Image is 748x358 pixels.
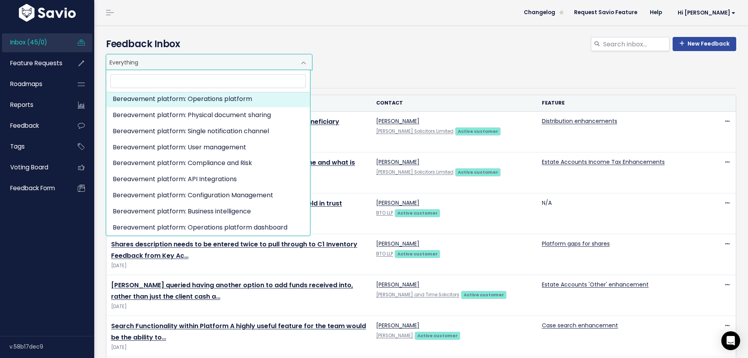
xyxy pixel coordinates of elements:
span: Feedback form [10,184,55,192]
a: Active customer [461,290,507,298]
img: logo-white.9d6f32f41409.svg [17,4,78,22]
a: Feedback form [2,179,65,197]
li: Bereavement platform: Business intelligence [106,204,310,220]
a: Distribution enhancements [542,117,617,125]
strong: Active customer [397,251,438,257]
strong: Active customer [397,210,438,216]
a: Roadmaps [2,75,65,93]
a: [PERSON_NAME] Solicitors Limited [376,169,454,175]
a: Active customer [455,127,501,135]
span: Reports [10,101,33,109]
div: v.58b17dec9 [9,336,94,357]
span: Changelog [524,10,555,15]
th: Feature [537,95,703,111]
strong: Active customer [417,332,458,339]
a: BTO LLP [376,251,393,257]
div: Open Intercom Messenger [721,331,740,350]
span: Everything [106,55,296,70]
h4: Feedback Inbox [106,37,736,51]
li: Bereavement platform: Configuration Management [106,187,310,204]
strong: Active customer [458,128,498,134]
span: Tags [10,142,25,151]
li: Bereavement platform: Single notification channel [106,123,310,140]
span: Inbox (45/0) [10,38,47,46]
span: [DATE] [111,303,367,311]
span: Everything [106,54,312,70]
li: Bereavement platform: User management [106,140,310,156]
a: [PERSON_NAME] [376,332,413,339]
a: Feature Requests [2,54,65,72]
a: [PERSON_NAME] queried having another option to add funds received into, rather than just the clie... [111,281,353,301]
a: Feedback [2,117,65,135]
a: Help [644,7,668,18]
a: Inbox (45/0) [2,33,65,51]
a: Search Functionality within Platform A highly useful feature for the team would be the ability to… [111,321,366,342]
ul: Filter feature requests [106,70,736,88]
span: Feature Requests [10,59,62,67]
span: [DATE] [111,343,367,352]
a: Voting Board [2,158,65,176]
a: Request Savio Feature [568,7,644,18]
span: Voting Board [10,163,48,171]
span: Roadmaps [10,80,42,88]
li: Bereavement platform: Physical document sharing [106,107,310,123]
span: Hi [PERSON_NAME] [678,10,735,16]
li: Bereavement platform: Operations platform [106,91,310,107]
a: Hi [PERSON_NAME] [668,7,742,19]
a: BTO LLP [376,210,393,216]
a: [PERSON_NAME] [376,240,419,248]
a: Shares description needs to be entered twice to pull through to C1 Inventory Feedback from Key Ac… [111,240,357,260]
a: Estate Accounts Income Tax Enhancements [542,158,665,166]
li: Bereavement platform: API Integrations [106,171,310,187]
a: Active customer [415,331,460,339]
a: Reports [2,96,65,114]
li: Bereavement platform: Operations platform dashboard [106,220,310,236]
span: Feedback [10,121,39,130]
a: [PERSON_NAME] [376,321,419,329]
a: New Feedback [673,37,736,51]
a: [PERSON_NAME] [376,158,419,166]
a: [PERSON_NAME] [376,199,419,207]
a: Estate Accounts 'Other' enhancement [542,281,649,288]
a: [PERSON_NAME] [376,281,419,288]
td: N/A [537,193,703,234]
span: [DATE] [111,262,367,270]
a: Platform gaps for shares [542,240,610,248]
a: Active customer [395,250,440,257]
a: Tags [2,138,65,156]
li: Bereavement platform: Compliance and Risk [106,155,310,171]
th: Contact [371,95,537,111]
input: Search inbox... [602,37,669,51]
a: [PERSON_NAME] Solicitors Limited [376,128,454,134]
a: [PERSON_NAME] [376,117,419,125]
strong: Active customer [464,292,504,298]
strong: Active customer [458,169,498,175]
a: Active customer [395,209,440,217]
a: [PERSON_NAME] and Time Solicitors [376,292,459,298]
a: Case search enhancement [542,321,618,329]
a: Active customer [455,168,501,176]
